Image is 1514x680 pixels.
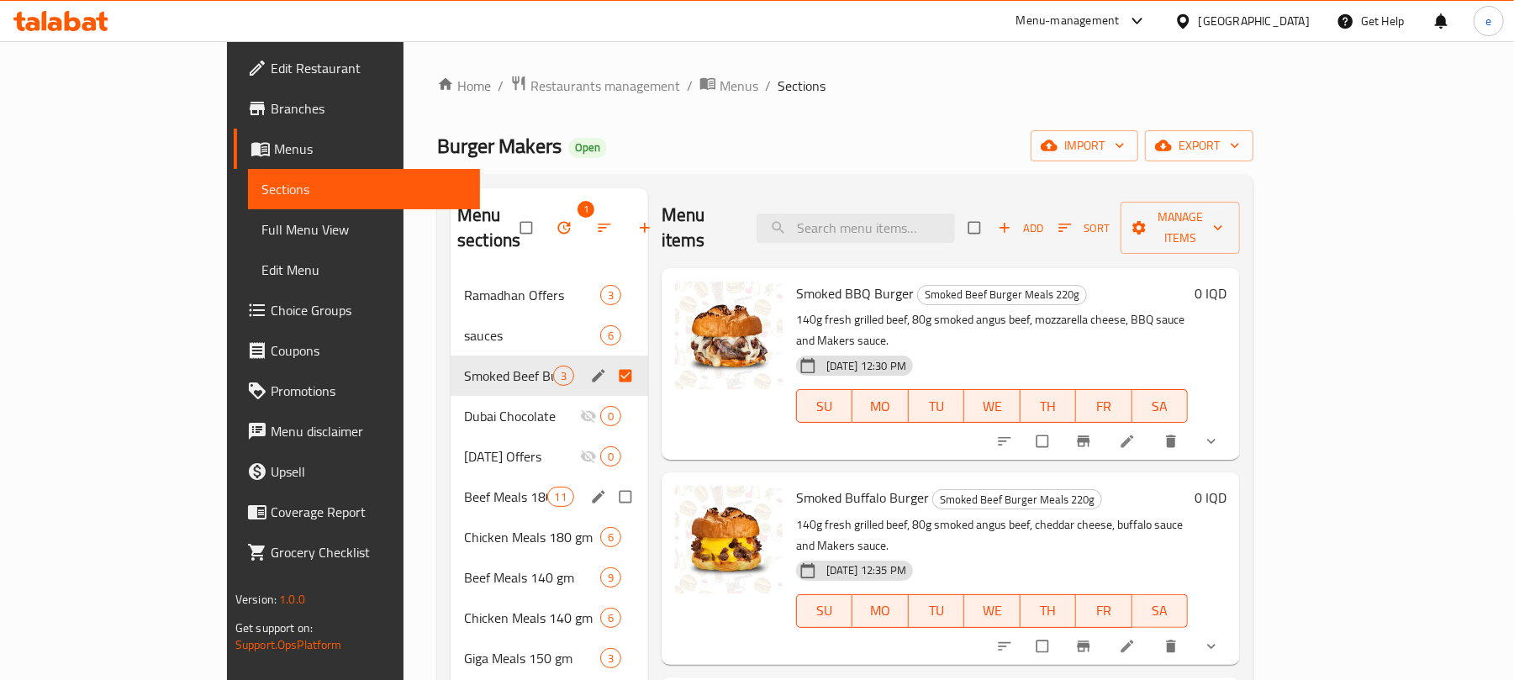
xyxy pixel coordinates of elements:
[451,436,648,477] div: [DATE] Offers0
[600,446,621,467] div: items
[588,365,613,387] button: edit
[510,75,680,97] a: Restaurants management
[1026,425,1062,457] span: Select to update
[675,486,783,593] img: Smoked Buffalo Burger
[1203,638,1220,655] svg: Show Choices
[1193,423,1233,460] button: show more
[1195,282,1226,305] h6: 0 IQD
[553,366,574,386] div: items
[909,594,964,628] button: TU
[568,138,607,158] div: Open
[601,610,620,626] span: 6
[1158,135,1240,156] span: export
[235,617,313,639] span: Get support on:
[1153,423,1193,460] button: delete
[600,285,621,305] div: items
[796,389,852,423] button: SU
[1076,389,1132,423] button: FR
[451,275,648,315] div: Ramadhan Offers3
[601,287,620,303] span: 3
[464,527,600,547] div: Chicken Meals 180 gm
[271,542,467,562] span: Grocery Checklist
[464,567,600,588] span: Beef Meals 140 gm
[1016,11,1120,31] div: Menu-management
[451,477,648,517] div: Beef Meals 180 gm11edit
[1121,202,1240,254] button: Manage items
[1083,394,1125,419] span: FR
[699,75,758,97] a: Menus
[234,330,480,371] a: Coupons
[271,502,467,522] span: Coverage Report
[662,203,736,253] h2: Menu items
[271,300,467,320] span: Choice Groups
[909,389,964,423] button: TU
[464,325,600,345] span: sauces
[1027,394,1069,419] span: TH
[687,76,693,96] li: /
[548,489,573,505] span: 11
[859,598,901,623] span: MO
[498,76,504,96] li: /
[1139,394,1181,419] span: SA
[464,285,600,305] span: Ramadhan Offers
[464,608,600,628] div: Chicken Meals 140 gm
[234,371,480,411] a: Promotions
[451,638,648,678] div: Giga Meals 150 gm3
[1054,215,1114,241] button: Sort
[464,487,546,507] div: Beef Meals 180 gm
[580,408,597,424] svg: Inactive section
[1065,628,1105,665] button: Branch-specific-item
[986,628,1026,665] button: sort-choices
[600,527,621,547] div: items
[1027,598,1069,623] span: TH
[994,215,1047,241] span: Add item
[915,394,957,419] span: TU
[578,201,594,218] span: 1
[1145,130,1253,161] button: export
[917,285,1087,305] div: Smoked Beef Burger Meals 220g
[1047,215,1121,241] span: Sort items
[464,406,580,426] span: Dubai Chocolate
[964,594,1020,628] button: WE
[235,634,342,656] a: Support.OpsPlatform
[464,366,553,386] div: Smoked Beef Burger Meals 220g
[235,588,277,610] span: Version:
[675,282,783,389] img: Smoked BBQ Burger
[1031,130,1138,161] button: import
[601,328,620,344] span: 6
[765,76,771,96] li: /
[271,381,467,401] span: Promotions
[601,449,620,465] span: 0
[261,260,467,280] span: Edit Menu
[1021,389,1076,423] button: TH
[546,209,586,246] span: Bulk update
[248,250,480,290] a: Edit Menu
[464,446,580,467] span: [DATE] Offers
[248,169,480,209] a: Sections
[234,290,480,330] a: Choice Groups
[1139,598,1181,623] span: SA
[547,487,574,507] div: items
[796,281,914,306] span: Smoked BBQ Burger
[271,421,467,441] span: Menu disclaimer
[1058,219,1110,238] span: Sort
[451,598,648,638] div: Chicken Meals 140 gm6
[1153,628,1193,665] button: delete
[600,567,621,588] div: items
[971,394,1013,419] span: WE
[234,451,480,492] a: Upsell
[1065,423,1105,460] button: Branch-specific-item
[932,489,1102,509] div: Smoked Beef Burger Meals 220g
[261,179,467,199] span: Sections
[796,594,852,628] button: SU
[1119,433,1139,450] a: Edit menu item
[971,598,1013,623] span: WE
[234,492,480,532] a: Coverage Report
[1199,12,1310,30] div: [GEOGRAPHIC_DATA]
[588,486,613,508] button: edit
[464,648,600,668] span: Giga Meals 150 gm
[994,215,1047,241] button: Add
[626,209,667,246] button: Add section
[271,58,467,78] span: Edit Restaurant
